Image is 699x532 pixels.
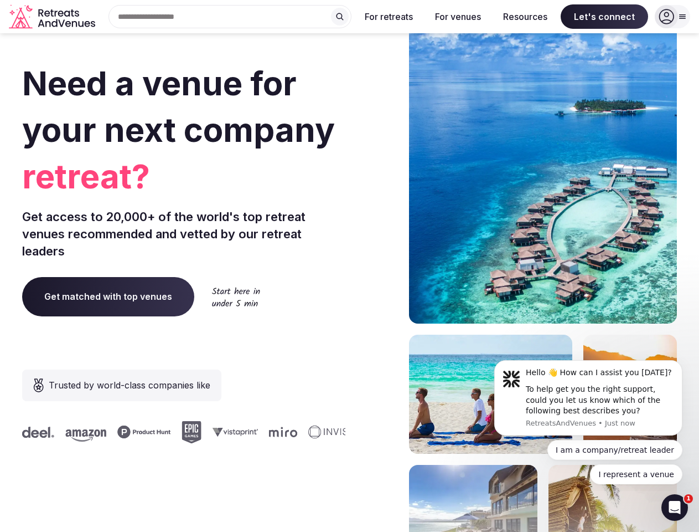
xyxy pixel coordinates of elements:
a: Get matched with top venues [22,277,194,316]
iframe: Intercom live chat [661,494,688,521]
img: Start here in under 5 min [212,287,260,306]
svg: Epic Games company logo [178,421,198,443]
button: For retreats [356,4,422,29]
button: For venues [426,4,490,29]
svg: Retreats and Venues company logo [9,4,97,29]
img: woman sitting in back of truck with camels [583,335,677,454]
svg: Vistaprint company logo [209,427,254,437]
button: Resources [494,4,556,29]
svg: Miro company logo [265,427,293,437]
span: Let's connect [561,4,648,29]
span: Need a venue for your next company [22,63,335,150]
svg: Invisible company logo [304,426,365,439]
img: yoga on tropical beach [409,335,572,454]
iframe: Intercom notifications message [478,350,699,491]
p: Get access to 20,000+ of the world's top retreat venues recommended and vetted by our retreat lea... [22,208,345,259]
span: retreat? [22,153,345,199]
span: Trusted by world-class companies like [49,378,210,392]
svg: Deel company logo [18,427,50,438]
a: Visit the homepage [9,4,97,29]
span: 1 [684,494,693,503]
